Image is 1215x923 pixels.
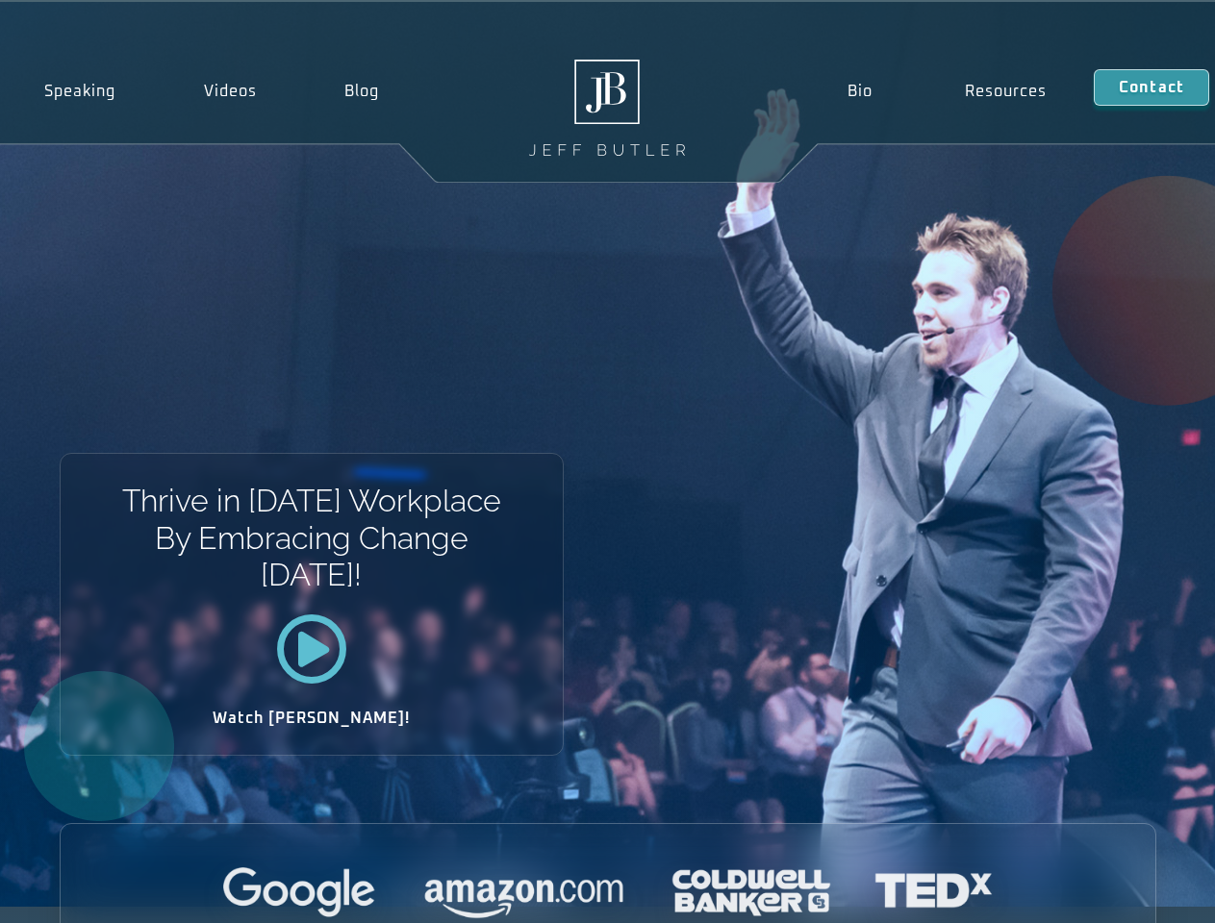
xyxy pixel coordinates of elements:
span: Contact [1119,80,1184,95]
a: Bio [800,69,919,113]
a: Blog [300,69,423,113]
h2: Watch [PERSON_NAME]! [128,711,495,726]
nav: Menu [800,69,1093,113]
a: Contact [1094,69,1209,106]
a: Resources [919,69,1094,113]
h1: Thrive in [DATE] Workplace By Embracing Change [DATE]! [120,483,502,593]
a: Videos [160,69,301,113]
